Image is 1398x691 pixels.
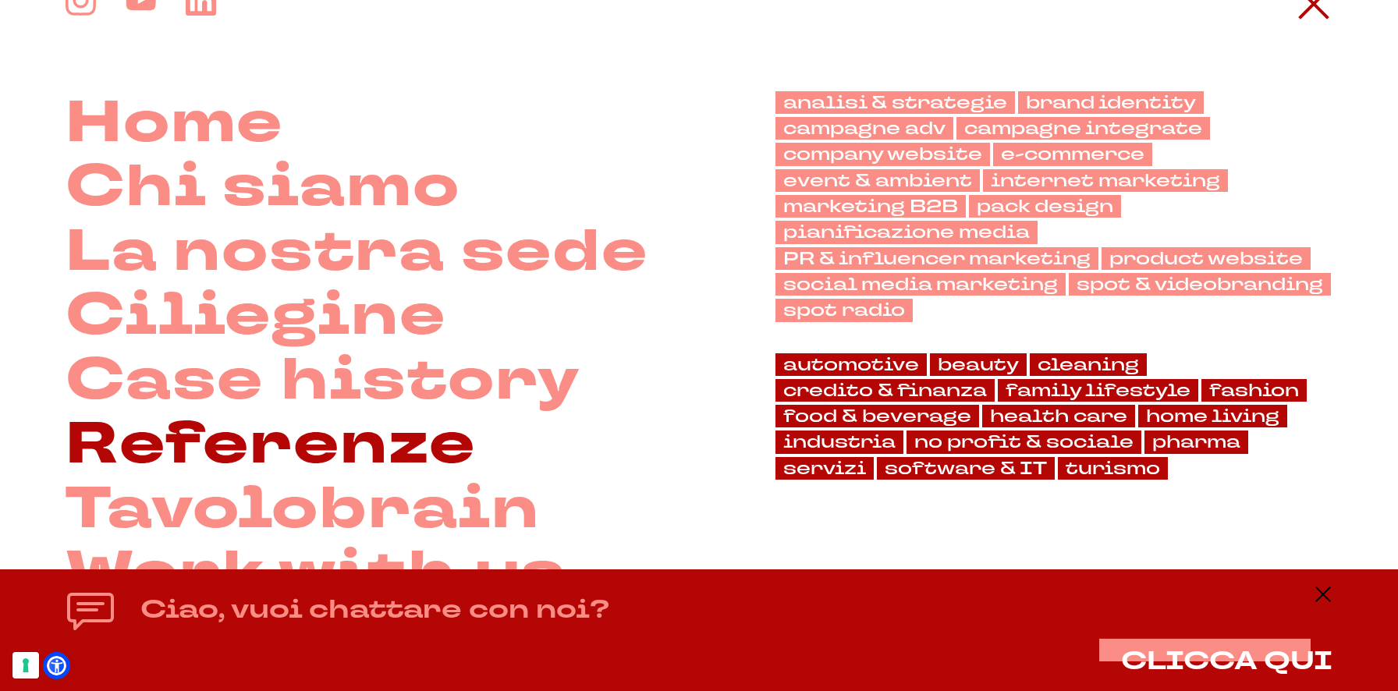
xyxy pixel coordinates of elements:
[998,379,1198,402] a: family lifestyle
[907,431,1141,453] a: no profit & sociale
[1102,247,1311,270] a: product website
[12,652,39,679] button: Le tue preferenze relative al consenso per le tecnologie di tracciamento
[1069,273,1331,296] a: spot & videobranding
[1201,379,1307,402] a: fashion
[66,349,581,413] a: Case history
[775,221,1038,243] a: pianificazione media
[1121,643,1332,679] span: CLICCA QUI
[775,299,913,321] a: spot radio
[877,457,1055,480] a: software & IT
[930,353,1027,376] a: beauty
[1121,647,1332,675] button: CLICCA QUI
[775,195,966,218] a: marketing B2B
[983,169,1228,192] a: internet marketing
[775,431,903,453] a: industria
[140,592,609,628] h4: Ciao, vuoi chattare con noi?
[775,379,995,402] a: credito & finanza
[969,195,1121,218] a: pack design
[1144,431,1248,453] a: pharma
[775,117,953,140] a: campagne adv
[775,273,1066,296] a: social media marketing
[775,353,927,376] a: automotive
[66,155,460,220] a: Chi siamo
[775,405,979,427] a: food & beverage
[66,413,476,477] a: Referenze
[775,457,874,480] a: servizi
[66,477,540,542] a: Tavolobrain
[775,91,1015,114] a: analisi & strategie
[66,220,648,285] a: La nostra sede
[66,284,446,349] a: Ciliegine
[775,247,1098,270] a: PR & influencer marketing
[775,143,990,165] a: company website
[956,117,1210,140] a: campagne integrate
[1058,457,1168,480] a: turismo
[1018,91,1204,114] a: brand identity
[982,405,1135,427] a: health care
[775,169,980,192] a: event & ambient
[1138,405,1287,427] a: home living
[993,143,1152,165] a: e-commerce
[66,91,284,156] a: Home
[47,656,66,675] a: Open Accessibility Menu
[1030,353,1147,376] a: cleaning
[66,541,567,606] a: Work with us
